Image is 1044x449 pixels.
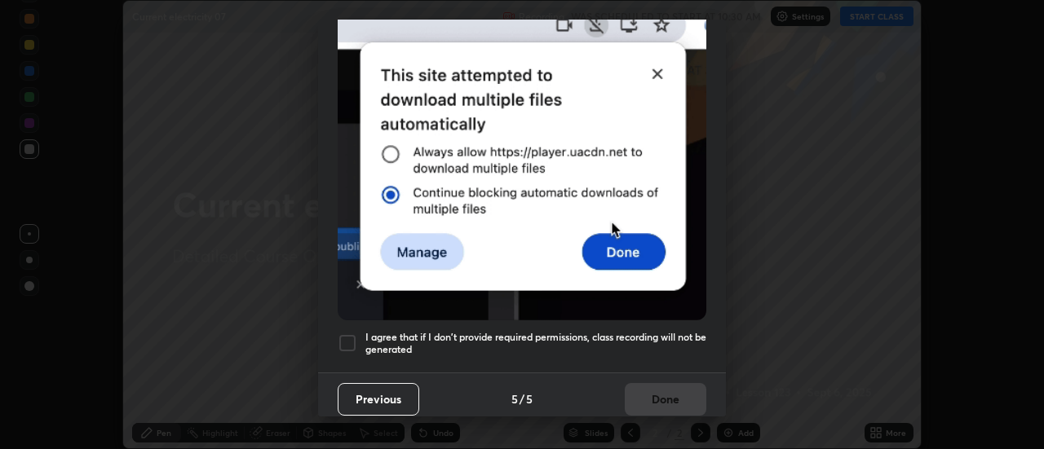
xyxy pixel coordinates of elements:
[520,390,524,407] h4: /
[526,390,533,407] h4: 5
[365,331,706,356] h5: I agree that if I don't provide required permissions, class recording will not be generated
[511,390,518,407] h4: 5
[338,383,419,416] button: Previous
